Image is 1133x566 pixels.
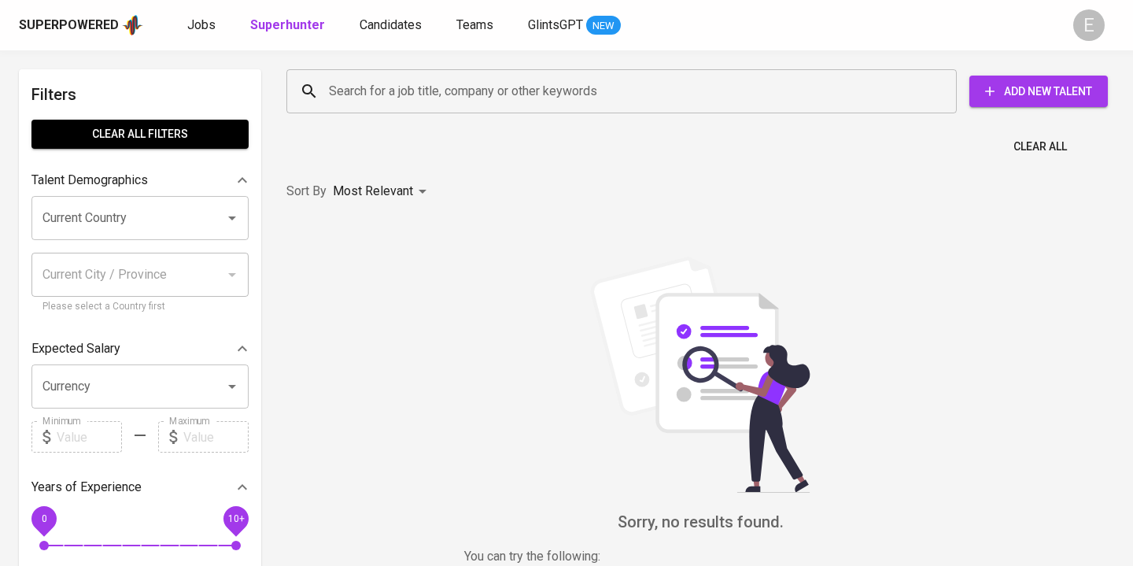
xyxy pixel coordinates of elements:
h6: Sorry, no results found. [286,509,1114,535]
p: Expected Salary [31,339,120,358]
p: Years of Experience [31,478,142,497]
span: Candidates [360,17,422,32]
button: Open [221,375,243,398]
input: Value [183,421,249,453]
p: Talent Demographics [31,171,148,190]
span: 10+ [227,513,244,524]
div: Expected Salary [31,333,249,364]
a: Jobs [187,16,219,35]
a: GlintsGPT NEW [528,16,621,35]
p: Most Relevant [333,182,413,201]
span: GlintsGPT [528,17,583,32]
img: app logo [122,13,143,37]
span: Clear All filters [44,124,236,144]
p: You can try the following : [464,547,936,566]
button: Clear All filters [31,120,249,149]
img: file_searching.svg [582,257,818,493]
div: Superpowered [19,17,119,35]
button: Clear All [1007,132,1073,161]
span: Clear All [1013,137,1067,157]
span: Teams [456,17,493,32]
a: Superhunter [250,16,328,35]
a: Teams [456,16,496,35]
p: Please select a Country first [42,299,238,315]
a: Superpoweredapp logo [19,13,143,37]
h6: Filters [31,82,249,107]
p: Sort By [286,182,327,201]
input: Value [57,421,122,453]
a: Candidates [360,16,425,35]
div: Years of Experience [31,472,249,503]
span: 0 [41,513,46,524]
button: Open [221,207,243,229]
div: Talent Demographics [31,165,249,196]
span: Jobs [187,17,216,32]
div: E [1073,9,1105,41]
div: Most Relevant [333,177,432,206]
b: Superhunter [250,17,325,32]
span: Add New Talent [982,82,1095,102]
button: Add New Talent [969,76,1108,107]
span: NEW [586,18,621,34]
